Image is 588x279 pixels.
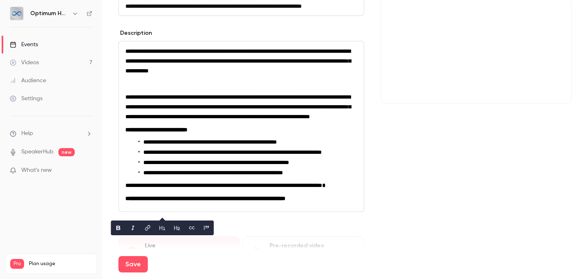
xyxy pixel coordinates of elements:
[141,221,154,234] button: link
[10,59,39,67] div: Videos
[58,148,75,156] span: new
[119,41,364,211] div: editor
[10,7,23,20] img: Optimum Healthcare IT
[21,166,52,175] span: What's new
[118,41,364,212] section: description
[118,236,240,264] div: LiveGo live at scheduled time
[82,167,92,174] iframe: Noticeable Trigger
[118,225,364,233] p: Event type
[21,148,53,156] a: SpeakerHub
[10,259,24,269] span: Pro
[127,221,140,234] button: italic
[21,129,33,138] span: Help
[10,94,42,103] div: Settings
[243,236,364,264] div: Pre-recorded videoStream at scheduled time
[118,29,152,37] label: Description
[30,9,69,18] h6: Optimum Healthcare IT
[118,256,148,272] button: Save
[29,261,92,267] span: Plan usage
[10,40,38,49] div: Events
[10,76,46,85] div: Audience
[10,129,92,138] li: help-dropdown-opener
[200,221,213,234] button: blockquote
[112,221,125,234] button: bold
